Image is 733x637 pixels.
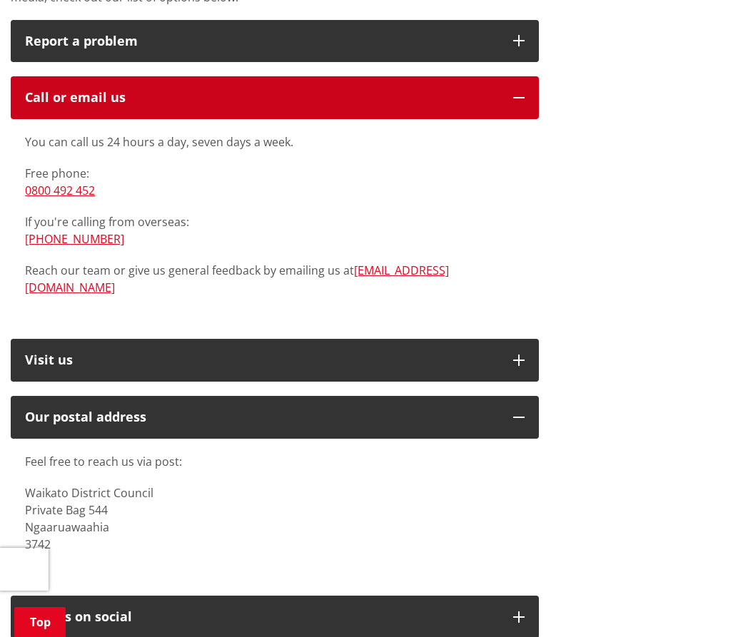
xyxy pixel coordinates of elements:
[25,263,449,295] a: [EMAIL_ADDRESS][DOMAIN_NAME]
[11,396,539,439] button: Our postal address
[25,353,499,367] p: Visit us
[11,339,539,382] button: Visit us
[25,453,525,470] p: Feel free to reach us via post:
[14,607,66,637] a: Top
[11,76,539,119] button: Call or email us
[11,20,539,63] button: Report a problem
[25,133,525,151] p: You can call us 24 hours a day, seven days a week.
[25,262,525,296] p: Reach our team or give us general feedback by emailing us at
[667,577,719,628] iframe: Messenger Launcher
[25,484,525,553] p: Waikato District Council Private Bag 544 Ngaaruawaahia 3742
[25,34,499,49] p: Report a problem
[25,410,499,424] h2: Our postal address
[25,165,525,199] p: Free phone:
[25,91,499,105] div: Call or email us
[25,610,499,624] div: Find us on social
[25,231,124,247] a: [PHONE_NUMBER]
[25,213,525,248] p: If you're calling from overseas:
[25,183,95,198] a: 0800 492 452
